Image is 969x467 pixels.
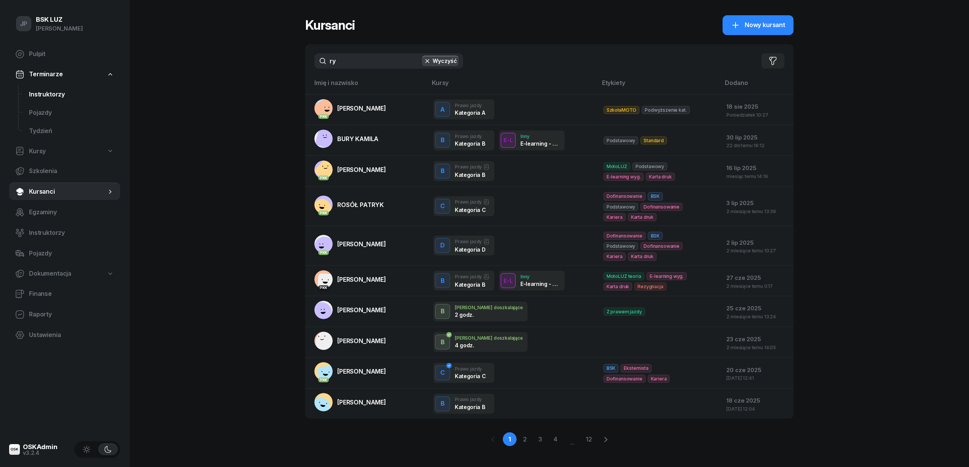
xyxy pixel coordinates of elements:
[9,224,120,242] a: Instruktorzy
[438,165,448,178] div: B
[314,99,386,117] a: PKK[PERSON_NAME]
[520,274,560,279] div: Inny
[23,122,120,140] a: Tydzień
[29,228,114,238] span: Instruktorzy
[726,248,787,253] div: 2 miesiące temu 10:27
[305,18,355,32] h1: Kursanci
[29,330,114,340] span: Ustawienia
[726,112,787,117] div: Poniedziałek 10:27
[726,174,787,179] div: miesiąc temu 14:19
[604,242,638,250] span: Podstawowy
[726,314,787,319] div: 2 miesiące temu 13:24
[726,284,787,289] div: 2 miesiące temu 0:17
[628,252,657,260] span: Karta druk
[314,301,386,319] a: [PERSON_NAME]
[647,272,687,280] span: E-learning wyg.
[604,252,626,260] span: Kariera
[726,376,787,380] div: [DATE] 12:41
[634,282,666,290] span: Rezygnacja
[604,213,626,221] span: Kariera
[36,24,83,34] div: [PERSON_NAME]
[318,114,329,119] div: PKK
[9,162,120,180] a: Szkolenia
[726,198,787,208] div: 3 lip 2025
[455,239,489,245] div: Prawo jazdy
[337,398,386,406] span: [PERSON_NAME]
[726,345,787,350] div: 2 miesiące temu 14:05
[337,104,386,112] span: [PERSON_NAME]
[726,102,787,112] div: 18 sie 2025
[314,130,378,148] a: BURY KAMILA
[641,203,682,211] span: Dofinansowanie
[455,397,485,402] div: Prawo jazdy
[520,134,560,139] div: Inny
[29,310,114,319] span: Raporty
[20,21,28,27] span: JP
[438,305,448,318] div: B
[633,162,667,170] span: Podstawowy
[435,304,450,319] button: B
[437,200,448,213] div: C
[435,199,450,214] button: C
[318,210,329,215] div: PKK
[9,45,120,63] a: Pulpit
[422,56,459,66] button: Wyczyść
[23,85,120,104] a: Instruktorzy
[726,143,787,148] div: 22 dni temu 16:12
[435,238,450,253] button: D
[29,90,114,99] span: Instruktorzy
[726,396,787,406] div: 18 cze 2025
[455,172,489,178] div: Kategoria B
[314,393,386,411] a: [PERSON_NAME]
[455,140,485,147] div: Kategoria B
[726,334,787,344] div: 23 cze 2025
[533,432,547,446] a: 3
[455,305,523,310] div: [PERSON_NAME] doszkalające
[455,373,486,379] div: Kategoria C
[314,160,386,179] a: PKK[PERSON_NAME]
[314,270,386,289] a: PKK[PERSON_NAME]
[9,203,120,221] a: Egzaminy
[648,232,663,240] span: BSK
[23,450,58,456] div: v3.2.4
[29,249,114,258] span: Pojazdy
[29,108,114,118] span: Pojazdy
[604,282,632,290] span: Karta druk
[435,365,450,380] button: C
[648,192,663,200] span: BSK
[455,246,489,253] div: Kategoria D
[438,134,448,147] div: B
[501,273,516,288] button: E-L
[455,311,494,318] div: 2 godz.
[455,404,485,410] div: Kategoria B
[314,332,386,350] a: [PERSON_NAME]
[314,235,386,253] a: PKK[PERSON_NAME]
[648,375,670,383] span: Kariera
[9,444,20,455] img: logo-xs@2x.png
[337,135,378,143] span: BURY KAMILA
[455,335,523,340] div: [PERSON_NAME] doszkalające
[435,133,450,148] button: B
[36,16,83,23] div: BSK LUZ
[604,364,619,372] span: BSK
[455,281,489,288] div: Kategoria B
[641,242,682,250] span: Dofinansowanie
[337,276,386,283] span: [PERSON_NAME]
[503,432,517,446] a: 1
[726,163,787,173] div: 16 lip 2025
[9,66,120,83] a: Terminarze
[723,15,794,35] a: Nowy kursant
[726,365,787,375] div: 20 cze 2025
[29,207,114,217] span: Egzaminy
[597,78,721,94] th: Etykiety
[435,164,450,179] button: B
[604,192,645,200] span: Dofinansowanie
[549,432,562,446] a: 4
[318,250,329,255] div: PKK
[455,207,489,213] div: Kategoria C
[604,308,645,316] span: Z prawem jazdy
[437,239,448,252] div: D
[726,238,787,248] div: 2 lip 2025
[604,375,645,383] span: Dofinansowanie
[455,103,485,108] div: Prawo jazdy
